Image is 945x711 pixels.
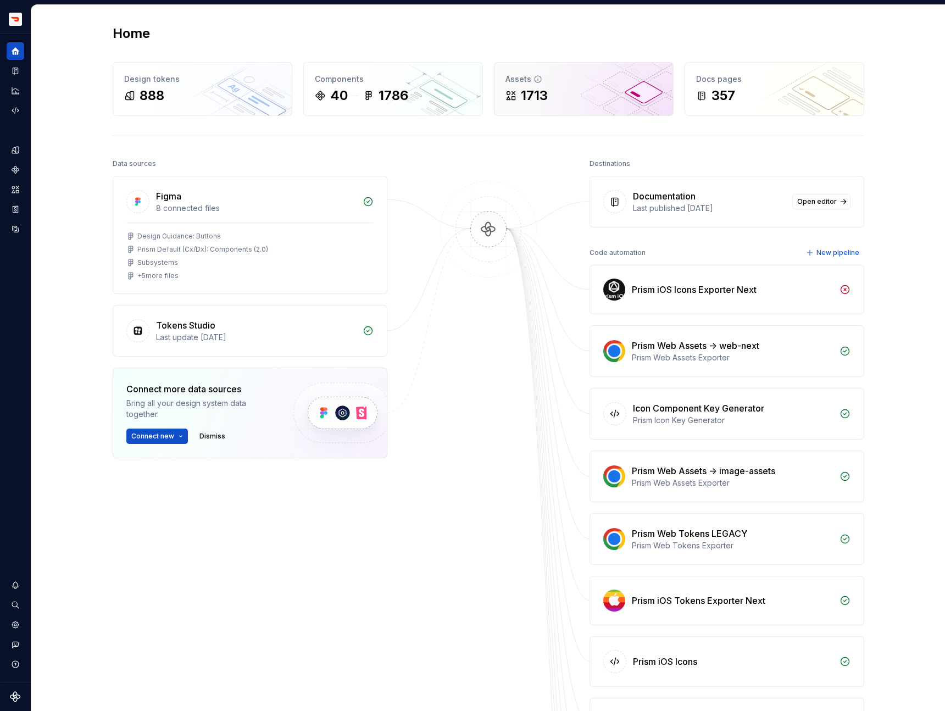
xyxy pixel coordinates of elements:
[632,594,765,607] div: Prism iOS Tokens Exporter Next
[194,429,230,444] button: Dismiss
[633,190,696,203] div: Documentation
[113,156,156,171] div: Data sources
[590,156,630,171] div: Destinations
[7,596,24,614] button: Search ⌘K
[633,203,786,214] div: Last published [DATE]
[140,87,164,104] div: 888
[797,197,837,206] span: Open editor
[199,432,225,441] span: Dismiss
[792,194,850,209] a: Open editor
[137,258,178,267] div: Subsystems
[113,305,387,357] a: Tokens StudioLast update [DATE]
[632,283,757,296] div: Prism iOS Icons Exporter Next
[137,232,221,241] div: Design Guidance: Buttons
[137,271,179,280] div: + 5 more files
[711,87,735,104] div: 357
[7,62,24,80] a: Documentation
[632,477,833,488] div: Prism Web Assets Exporter
[7,636,24,653] button: Contact support
[156,332,356,343] div: Last update [DATE]
[696,74,853,85] div: Docs pages
[126,382,275,396] div: Connect more data sources
[9,13,22,26] img: bd52d190-91a7-4889-9e90-eccda45865b1.png
[126,398,275,420] div: Bring all your design system data together.
[113,176,387,294] a: Figma8 connected filesDesign Guidance: ButtonsPrism Default (Cx/Dx): Components (2.0)Subsystems+5...
[156,190,181,203] div: Figma
[379,87,408,104] div: 1786
[124,74,281,85] div: Design tokens
[632,540,833,551] div: Prism Web Tokens Exporter
[632,527,747,540] div: Prism Web Tokens LEGACY
[803,245,864,260] button: New pipeline
[632,352,833,363] div: Prism Web Assets Exporter
[156,319,215,332] div: Tokens Studio
[10,691,21,702] svg: Supernova Logo
[633,655,697,668] div: Prism iOS Icons
[632,464,775,477] div: Prism Web Assets -> image-assets
[494,62,674,116] a: Assets1713
[816,248,859,257] span: New pipeline
[137,245,268,254] div: Prism Default (Cx/Dx): Components (2.0)
[113,62,292,116] a: Design tokens888
[7,616,24,634] a: Settings
[633,402,764,415] div: Icon Component Key Generator
[521,87,548,104] div: 1713
[7,82,24,99] a: Analytics
[7,181,24,198] a: Assets
[7,161,24,179] a: Components
[632,339,759,352] div: Prism Web Assets -> web-next
[505,74,662,85] div: Assets
[685,62,864,116] a: Docs pages357
[7,102,24,119] a: Code automation
[113,25,150,42] h2: Home
[7,141,24,159] a: Design tokens
[303,62,483,116] a: Components401786
[590,245,646,260] div: Code automation
[131,432,174,441] span: Connect new
[633,415,833,426] div: Prism Icon Key Generator
[7,201,24,218] a: Storybook stories
[126,429,188,444] button: Connect new
[156,203,356,214] div: 8 connected files
[315,74,471,85] div: Components
[7,576,24,594] button: Notifications
[330,87,348,104] div: 40
[7,220,24,238] a: Data sources
[7,42,24,60] a: Home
